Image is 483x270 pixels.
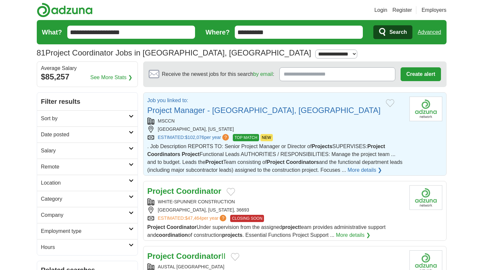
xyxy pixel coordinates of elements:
[37,175,138,191] a: Location
[41,243,129,251] h2: Hours
[156,232,188,238] strong: coordination
[90,74,132,81] a: See More Stats ❯
[41,115,129,123] h2: Sort by
[37,191,138,207] a: Category
[41,179,129,187] h2: Location
[162,70,274,78] span: Receive the newest jobs for this search :
[220,215,226,221] span: ?
[182,151,199,157] strong: Project
[233,134,259,141] span: TOP MATCH
[147,252,174,260] strong: Project
[253,71,273,77] a: by email
[222,134,229,141] span: ?
[409,185,442,210] img: Company logo
[312,144,332,149] strong: Projects
[147,151,180,157] strong: Coordinators
[37,3,93,17] img: Adzuna logo
[401,67,441,81] button: Create alert
[37,93,138,110] h2: Filter results
[147,118,404,124] div: MSCCN
[206,159,223,165] strong: Project
[267,159,284,165] strong: Project
[41,71,134,83] div: $85,257
[185,135,204,140] span: $102,076
[37,110,138,126] a: Sort by
[37,207,138,223] a: Company
[158,134,231,141] a: ESTIMATED:$102,076per year?
[336,231,370,239] a: More details ❯
[42,27,62,37] label: What?
[418,26,441,39] a: Advanced
[41,211,129,219] h2: Company
[37,239,138,255] a: Hours
[231,253,239,261] button: Add to favorite jobs
[409,97,442,121] img: Company logo
[348,166,382,174] a: More details ❯
[147,252,226,260] a: Project CoordinatorII
[230,215,264,222] span: CLOSING SOON
[185,215,202,221] span: $47,464
[176,252,221,260] strong: Coordinator
[147,106,381,115] a: Project Manager - [GEOGRAPHIC_DATA], [GEOGRAPHIC_DATA]
[392,6,412,14] a: Register
[37,159,138,175] a: Remote
[147,198,404,205] div: WHITE-SPUNNER CONSTRUCTION
[37,126,138,143] a: Date posted
[37,143,138,159] a: Salary
[37,48,311,57] h1: Project Coordinator Jobs in [GEOGRAPHIC_DATA], [GEOGRAPHIC_DATA]
[166,224,197,230] strong: Coordinator
[386,99,394,107] button: Add to favorite jobs
[41,163,129,171] h2: Remote
[227,188,235,196] button: Add to favorite jobs
[147,187,221,195] a: Project Coordinator
[147,144,403,173] span: . Job Description REPORTS TO: Senior Project Manager or Director of SUPERVISES: Functional Leads ...
[158,215,228,222] a: ESTIMATED:$47,464per year?
[389,26,407,39] span: Search
[41,195,129,203] h2: Category
[147,97,381,104] p: Job you linked to:
[176,187,221,195] strong: Coordinator
[41,147,129,155] h2: Salary
[374,6,387,14] a: Login
[422,6,447,14] a: Employers
[373,25,412,39] button: Search
[147,187,174,195] strong: Project
[41,66,134,71] div: Average Salary
[147,126,404,133] div: [GEOGRAPHIC_DATA], [US_STATE]
[147,207,404,214] div: [GEOGRAPHIC_DATA], [US_STATE], 36693
[147,224,386,238] span: Under supervision from the assigned team provides administrative support and of construction . Es...
[41,131,129,139] h2: Date posted
[282,224,299,230] strong: project
[286,159,319,165] strong: Coordinators
[367,144,385,149] strong: Project
[37,47,46,59] span: 81
[41,227,129,235] h2: Employment type
[260,134,273,141] span: NEW
[206,27,230,37] label: Where?
[222,232,242,238] strong: projects
[37,223,138,239] a: Employment type
[147,224,165,230] strong: Project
